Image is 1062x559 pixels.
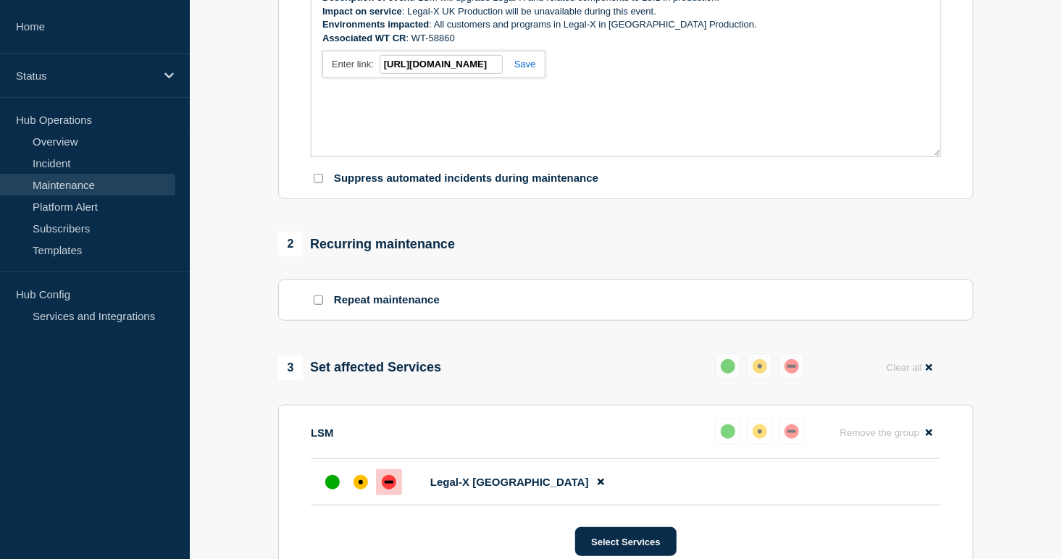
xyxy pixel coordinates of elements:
button: Remove the group [831,419,941,447]
span: Remove the group [840,427,919,438]
strong: Associated WT CR [322,33,406,43]
p: : WT-58860 [322,32,929,45]
p: Suppress automated incidents during maintenance [334,172,598,185]
button: up [715,353,741,379]
div: Recurring maintenance [278,232,455,256]
div: up [721,359,735,374]
button: down [779,419,805,445]
div: Set affected Services [278,356,441,380]
div: affected [753,359,767,374]
div: up [325,475,340,489]
div: down [382,475,396,489]
p: LSM [311,426,334,439]
span: 2 [278,232,303,256]
button: down [779,353,805,379]
p: Repeat maintenance [334,293,440,307]
input: https://quilljs.com [380,55,503,74]
button: affected [747,353,773,379]
div: down [785,424,799,439]
input: Repeat maintenance [314,295,323,305]
p: Status [16,70,155,82]
span: 3 [278,356,303,380]
button: up [715,419,741,445]
div: up [721,424,735,439]
div: affected [354,475,368,489]
strong: Impact on service [322,6,402,17]
p: : Legal-X UK Production will be unavailable during this event. [322,5,929,18]
input: Suppress automated incidents during maintenance [314,174,323,183]
button: Select Services [575,527,676,556]
div: affected [753,424,767,439]
p: : All customers and programs in Legal-X in [GEOGRAPHIC_DATA] Production. [322,18,929,31]
strong: Environments impacted [322,19,429,30]
button: affected [747,419,773,445]
div: down [785,359,799,374]
button: Clear all [878,353,941,382]
span: Legal-X [GEOGRAPHIC_DATA] [430,476,589,488]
